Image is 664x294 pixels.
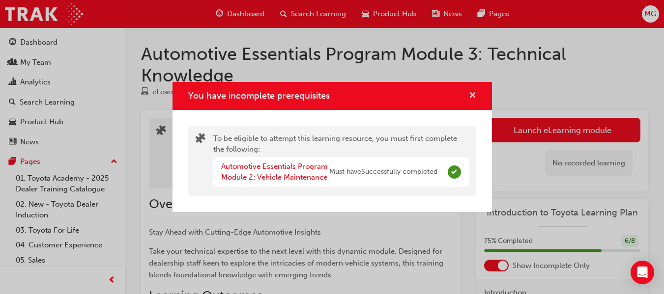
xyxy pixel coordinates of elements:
[188,90,330,101] span: You have incomplete prerequisites
[213,133,469,189] div: To be eligible to attempt this learning resource, you must first complete the following:
[469,90,476,102] button: cross-icon
[329,166,437,178] span: Must have Successfully completed
[448,165,461,179] span: Complete
[469,92,476,101] span: cross-icon
[196,134,205,145] span: puzzle-icon
[631,261,654,284] div: Open Intercom Messenger
[221,162,328,182] a: Automotive Essentials Program Module 2: Vehicle Maintenance
[173,82,492,212] div: You have incomplete prerequisites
